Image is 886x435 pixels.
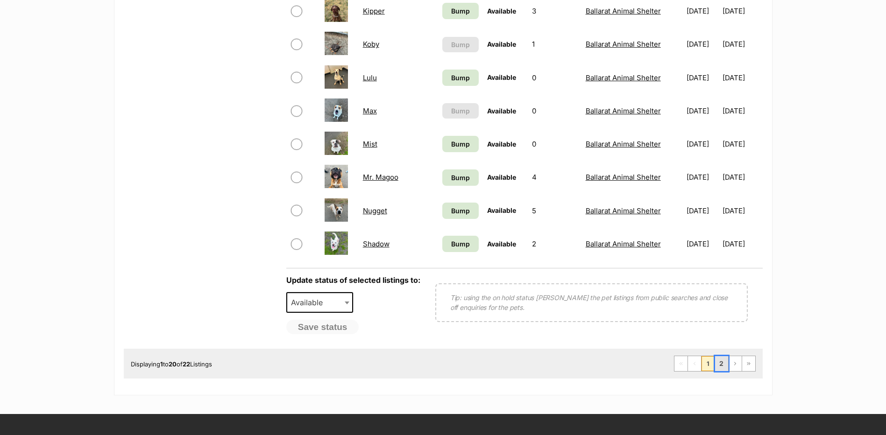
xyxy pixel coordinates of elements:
td: [DATE] [723,128,761,160]
a: Ballarat Animal Shelter [586,40,661,49]
span: Bump [451,40,470,49]
td: [DATE] [683,62,722,94]
button: Bump [442,37,479,52]
span: Page 1 [702,356,715,371]
strong: 20 [169,360,177,368]
td: [DATE] [723,95,761,127]
td: [DATE] [683,195,722,227]
td: [DATE] [683,161,722,193]
td: [DATE] [683,28,722,60]
td: [DATE] [723,28,761,60]
a: Bump [442,136,479,152]
a: Ballarat Animal Shelter [586,73,661,82]
span: Available [487,206,516,214]
td: [DATE] [723,62,761,94]
button: Save status [286,320,359,335]
span: Bump [451,6,470,16]
a: Mr. Magoo [363,173,398,182]
a: Ballarat Animal Shelter [586,173,661,182]
a: Kipper [363,7,385,15]
a: Nugget [363,206,387,215]
span: Available [487,240,516,248]
td: 1 [528,28,581,60]
td: [DATE] [683,228,722,260]
a: Lulu [363,73,377,82]
label: Update status of selected listings to: [286,275,420,285]
td: [DATE] [683,128,722,160]
a: Ballarat Animal Shelter [586,239,661,248]
button: Bump [442,103,479,119]
span: Bump [451,206,470,216]
td: [DATE] [723,161,761,193]
a: Mist [363,140,377,148]
td: [DATE] [723,195,761,227]
a: Bump [442,3,479,19]
a: Shadow [363,239,390,248]
span: Available [287,296,332,309]
a: Max [363,106,377,115]
span: Bump [451,173,470,182]
span: Available [487,40,516,48]
p: Tip: using the on hold status [PERSON_NAME] the pet listings from public searches and close off e... [450,293,733,312]
a: Ballarat Animal Shelter [586,140,661,148]
strong: 22 [183,360,190,368]
a: Bump [442,203,479,219]
span: Available [487,107,516,115]
span: Available [487,73,516,81]
span: Bump [451,73,470,83]
span: Bump [451,139,470,149]
a: Ballarat Animal Shelter [586,106,661,115]
a: Ballarat Animal Shelter [586,7,661,15]
a: Last page [742,356,755,371]
span: Available [487,173,516,181]
strong: 1 [160,360,163,368]
td: 5 [528,195,581,227]
span: Available [487,7,516,15]
td: 4 [528,161,581,193]
a: Page 2 [715,356,728,371]
a: Ballarat Animal Shelter [586,206,661,215]
a: Bump [442,236,479,252]
span: First page [674,356,688,371]
span: Available [286,292,354,313]
a: Koby [363,40,379,49]
span: Bump [451,239,470,249]
td: [DATE] [723,228,761,260]
td: 2 [528,228,581,260]
td: 0 [528,128,581,160]
a: Bump [442,169,479,186]
span: Available [487,140,516,148]
td: 0 [528,95,581,127]
nav: Pagination [674,356,756,372]
a: Next page [729,356,742,371]
span: Displaying to of Listings [131,360,212,368]
td: [DATE] [683,95,722,127]
td: 0 [528,62,581,94]
span: Bump [451,106,470,116]
span: Previous page [688,356,701,371]
a: Bump [442,70,479,86]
